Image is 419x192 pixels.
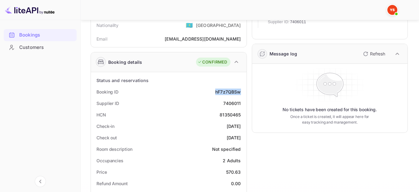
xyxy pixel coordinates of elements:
div: [GEOGRAPHIC_DATA] [196,22,241,28]
img: Yandex Support [387,5,397,15]
div: [EMAIL_ADDRESS][DOMAIN_NAME] [165,36,241,42]
span: Supplier ID: [268,19,290,25]
div: Email [96,36,107,42]
div: [DATE] [227,134,241,141]
a: Customers [4,41,77,53]
div: Message log [270,50,297,57]
div: Not specified [212,146,241,152]
p: Once a ticket is created, it will appear here for easy tracking and management. [288,114,371,125]
div: Refund Amount [96,180,128,187]
button: Collapse navigation [35,176,46,187]
div: [DATE] [227,123,241,129]
div: Supplier ID [96,100,119,107]
span: 7406011 [290,19,306,25]
p: No tickets have been created for this booking. [283,107,377,113]
div: Customers [4,41,77,54]
div: Price [96,169,107,175]
div: Status and reservations [96,77,149,84]
p: Refresh [370,50,385,57]
img: LiteAPI logo [5,5,55,15]
a: Bookings [4,29,77,41]
div: CONFIRMED [198,59,227,65]
span: United States [186,20,193,31]
div: Booking details [108,59,142,65]
div: 0.00 [231,180,241,187]
div: 81350465 [220,111,241,118]
div: hF7z7QBSw [215,89,241,95]
div: Nationality [96,22,119,28]
div: 2 Adults [223,157,241,164]
div: Customers [19,44,74,51]
div: Room description [96,146,132,152]
button: Refresh [359,49,388,59]
div: HCN [96,111,106,118]
div: Check out [96,134,117,141]
div: 570.63 [226,169,241,175]
div: Booking ID [96,89,118,95]
div: Bookings [19,32,74,39]
div: 7406011 [223,100,241,107]
div: Check-in [96,123,114,129]
div: Occupancies [96,157,123,164]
